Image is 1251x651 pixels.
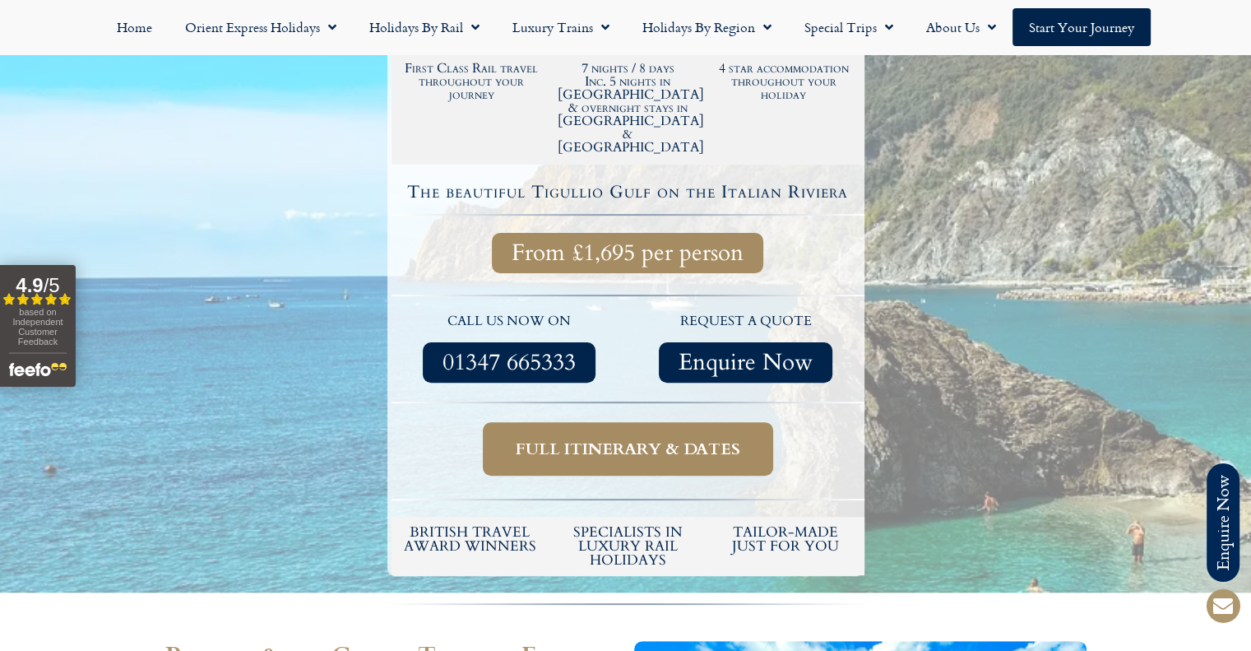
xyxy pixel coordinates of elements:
[423,342,595,383] a: 01347 665333
[400,525,541,553] h5: British Travel Award winners
[679,352,813,373] span: Enquire Now
[402,62,542,101] h2: First Class Rail travel throughout your journey
[557,525,698,567] h6: Specialists in luxury rail holidays
[715,525,856,553] h5: tailor-made just for you
[1012,8,1151,46] a: Start your Journey
[442,352,576,373] span: 01347 665333
[169,8,353,46] a: Orient Express Holidays
[496,8,626,46] a: Luxury Trains
[636,311,856,332] p: request a quote
[516,439,740,459] span: Full itinerary & dates
[659,342,832,383] a: Enquire Now
[394,184,862,201] h4: The beautiful Tigullio Gulf on the Italian Riviera
[910,8,1012,46] a: About Us
[483,422,773,476] a: Full itinerary & dates
[8,8,1243,46] nav: Menu
[714,62,854,101] h2: 4 star accommodation throughout your holiday
[626,8,788,46] a: Holidays by Region
[100,8,169,46] a: Home
[400,311,620,332] p: call us now on
[512,243,744,263] span: From £1,695 per person
[558,62,697,154] h2: 7 nights / 8 days Inc. 5 nights in [GEOGRAPHIC_DATA] & overnight stays in [GEOGRAPHIC_DATA] & [GE...
[353,8,496,46] a: Holidays by Rail
[788,8,910,46] a: Special Trips
[492,233,763,273] a: From £1,695 per person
